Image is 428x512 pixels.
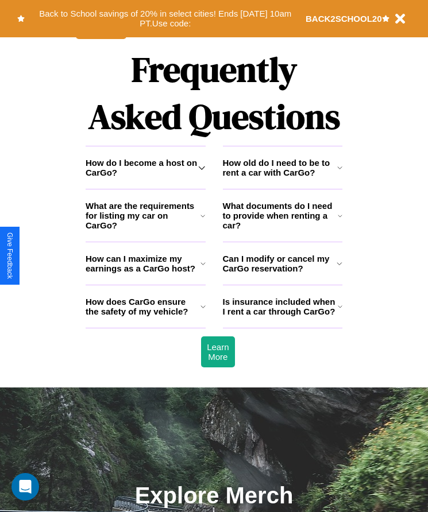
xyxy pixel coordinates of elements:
[223,297,338,316] h3: Is insurance included when I rent a car through CarGo?
[86,40,342,146] h1: Frequently Asked Questions
[223,158,337,177] h3: How old do I need to be to rent a car with CarGo?
[223,254,337,273] h3: Can I modify or cancel my CarGo reservation?
[25,6,306,32] button: Back to School savings of 20% in select cities! Ends [DATE] 10am PT.Use code:
[201,336,234,367] button: Learn More
[11,473,39,501] div: Open Intercom Messenger
[86,254,200,273] h3: How can I maximize my earnings as a CarGo host?
[306,14,382,24] b: BACK2SCHOOL20
[86,158,198,177] h3: How do I become a host on CarGo?
[6,232,14,279] div: Give Feedback
[86,201,200,230] h3: What are the requirements for listing my car on CarGo?
[86,297,200,316] h3: How does CarGo ensure the safety of my vehicle?
[223,201,338,230] h3: What documents do I need to provide when renting a car?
